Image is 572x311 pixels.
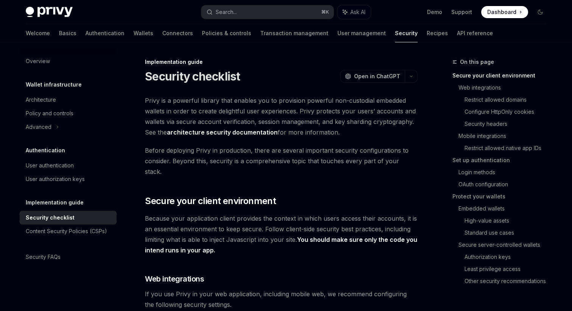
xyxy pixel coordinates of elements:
a: Wallets [134,24,153,42]
div: Security FAQs [26,252,61,261]
button: Toggle dark mode [534,6,546,18]
a: Welcome [26,24,50,42]
div: Overview [26,57,50,66]
a: Overview [20,54,117,68]
img: dark logo [26,7,73,17]
span: Secure your client environment [145,195,276,207]
span: ⌘ K [321,9,329,15]
div: Search... [216,8,237,17]
div: Advanced [26,122,51,132]
a: Restrict allowed domains [465,94,552,106]
a: Secure server-controlled wallets [459,239,552,251]
a: Standard use cases [465,227,552,239]
a: Authentication [85,24,124,42]
a: Support [451,8,472,16]
span: Dashboard [487,8,516,16]
a: User management [337,24,386,42]
a: Login methods [459,166,552,178]
a: Mobile integrations [459,130,552,142]
span: If you use Privy in your web application, including mobile web, we recommend configuring the foll... [145,289,418,310]
a: Content Security Policies (CSPs) [20,224,117,238]
a: Web integrations [459,82,552,94]
span: Privy is a powerful library that enables you to provision powerful non-custodial embedded wallets... [145,95,418,138]
a: Architecture [20,93,117,107]
h5: Authentication [26,146,65,155]
a: Authorization keys [465,251,552,263]
span: Before deploying Privy in production, there are several important security configurations to cons... [145,145,418,177]
div: User authentication [26,161,74,170]
div: User authorization keys [26,175,85,184]
a: Protect your wallets [452,190,552,203]
span: Web integrations [145,274,204,284]
a: Configure HttpOnly cookies [465,106,552,118]
a: API reference [457,24,493,42]
a: Recipes [427,24,448,42]
a: Security [395,24,418,42]
a: Set up authentication [452,154,552,166]
a: Security FAQs [20,250,117,264]
span: Because your application client provides the context in which users access their accounts, it is ... [145,213,418,255]
a: Demo [427,8,442,16]
span: Ask AI [350,8,365,16]
span: On this page [460,57,494,67]
a: Transaction management [260,24,328,42]
a: Embedded wallets [459,203,552,215]
a: User authentication [20,159,117,172]
a: Security headers [465,118,552,130]
h5: Implementation guide [26,198,84,207]
a: Policy and controls [20,107,117,120]
button: Ask AI [337,5,371,19]
h5: Wallet infrastructure [26,80,82,89]
h1: Security checklist [145,70,240,83]
div: Architecture [26,95,56,104]
a: Basics [59,24,76,42]
a: Secure your client environment [452,70,552,82]
a: architecture security documentation [167,128,278,136]
a: User authorization keys [20,172,117,186]
div: Implementation guide [145,58,418,66]
div: Security checklist [26,213,75,222]
a: Other security recommendations [465,275,552,287]
a: High-value assets [465,215,552,227]
a: Restrict allowed native app IDs [465,142,552,154]
span: Open in ChatGPT [354,73,400,80]
div: Policy and controls [26,109,73,118]
button: Open in ChatGPT [340,70,405,83]
button: Search...⌘K [201,5,334,19]
a: Dashboard [481,6,528,18]
a: Least privilege access [465,263,552,275]
a: OAuth configuration [459,178,552,190]
div: Content Security Policies (CSPs) [26,227,107,236]
a: Connectors [162,24,193,42]
a: Security checklist [20,211,117,224]
a: Policies & controls [202,24,251,42]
